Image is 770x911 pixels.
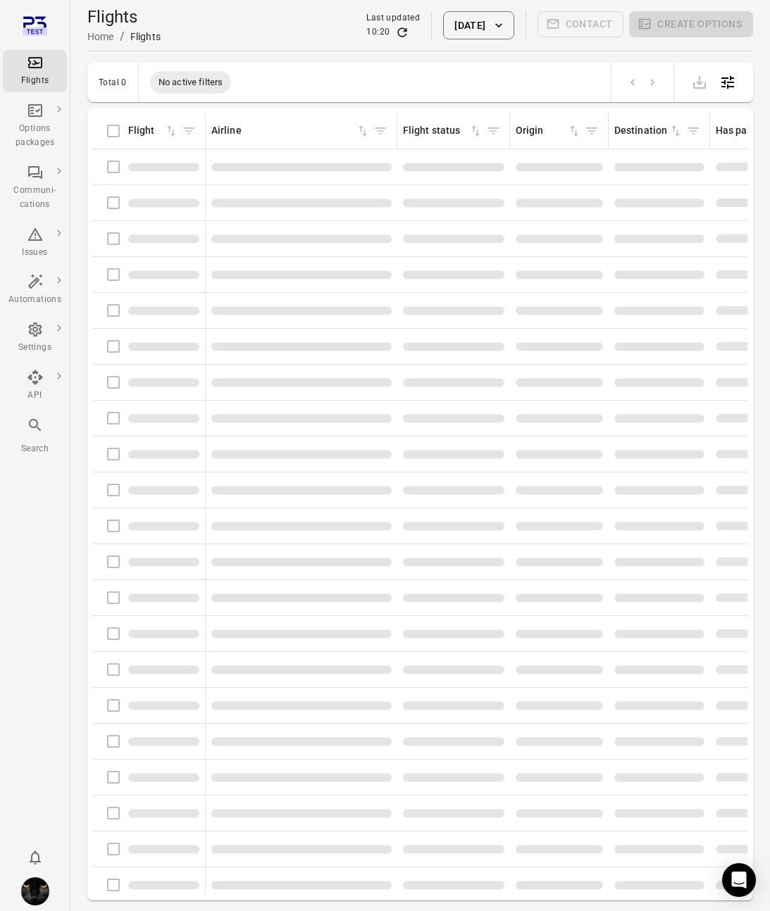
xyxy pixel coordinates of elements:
[623,73,662,92] nav: pagination navigation
[3,98,67,154] a: Options packages
[581,120,602,142] span: Filter by origin
[366,25,390,39] div: 10:20
[120,28,125,45] li: /
[15,872,55,911] button: Iris
[178,120,199,142] span: Filter by flight
[614,123,683,139] div: Sort by destination in ascending order
[3,413,67,460] button: Search
[714,68,742,96] button: Open table configuration
[395,25,409,39] button: Refresh data
[366,11,420,25] div: Last updated
[3,160,67,216] a: Communi-cations
[211,123,370,139] div: Sort by airline in ascending order
[3,222,67,264] a: Issues
[538,11,624,39] span: Please make a selection to create communications
[3,50,67,92] a: Flights
[87,6,161,28] h1: Flights
[3,269,67,311] a: Automations
[403,123,483,139] div: Sort by flight status in ascending order
[8,122,61,150] div: Options packages
[516,123,581,139] div: Sort by origin in ascending order
[99,77,127,87] div: Total 0
[87,31,114,42] a: Home
[443,11,514,39] button: [DATE]
[683,120,704,142] span: Filter by destination
[150,75,232,89] span: No active filters
[21,843,49,872] button: Notifications
[629,11,753,39] span: Please make a selection to create an option package
[8,184,61,212] div: Communi-cations
[3,317,67,359] a: Settings
[87,28,161,45] nav: Breadcrumbs
[370,120,391,142] span: Filter by airline
[8,442,61,456] div: Search
[716,123,767,139] div: Sort by has pax in ascending order
[3,365,67,407] a: API
[130,30,161,44] div: Flights
[8,389,61,403] div: API
[8,74,61,88] div: Flights
[8,246,61,260] div: Issues
[483,120,504,142] span: Filter by flight status
[685,75,714,88] span: Please make a selection to export
[128,123,178,139] div: Sort by flight in ascending order
[21,877,49,905] img: images
[8,293,61,307] div: Automations
[722,863,756,897] div: Open Intercom Messenger
[8,341,61,355] div: Settings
